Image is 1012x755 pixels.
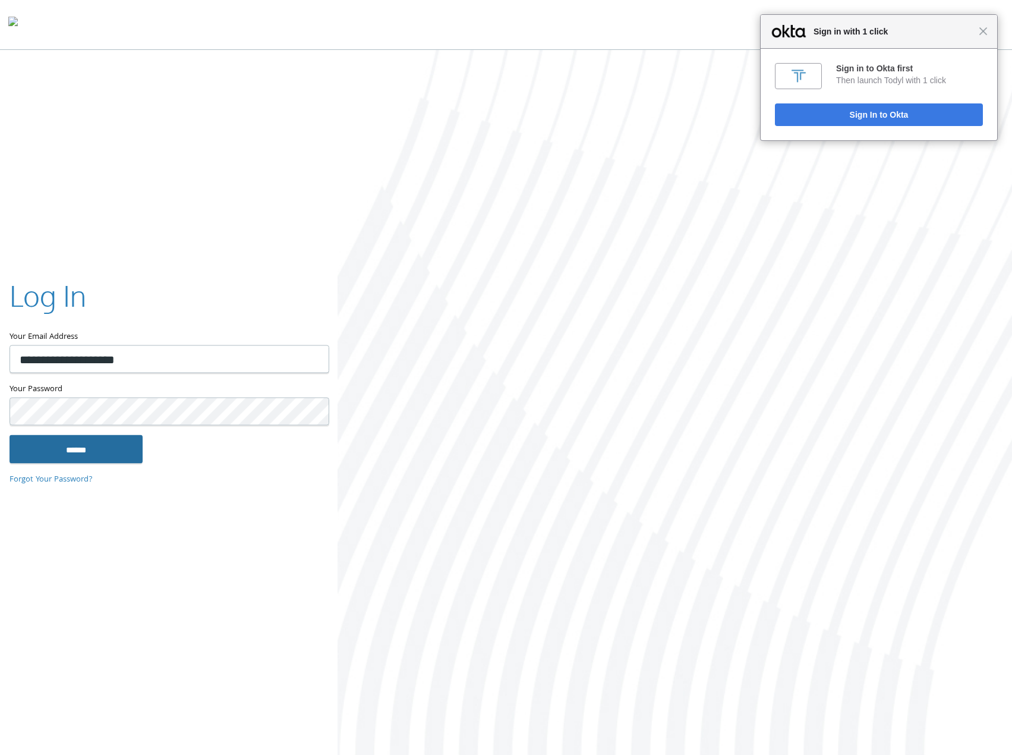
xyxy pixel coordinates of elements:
img: fs0c6e8mbbYVA9o86697 [789,67,808,86]
a: Forgot Your Password? [10,474,93,487]
span: Sign in with 1 click [808,24,979,39]
img: todyl-logo-dark.svg [8,12,18,36]
label: Your Password [10,383,328,398]
h2: Log In [10,276,86,316]
div: Then launch Todyl with 1 click [836,75,983,86]
span: Close [979,27,988,36]
keeper-lock: Open Keeper Popup [305,404,320,419]
div: Sign in to Okta first [836,63,983,74]
button: Sign In to Okta [775,103,983,126]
